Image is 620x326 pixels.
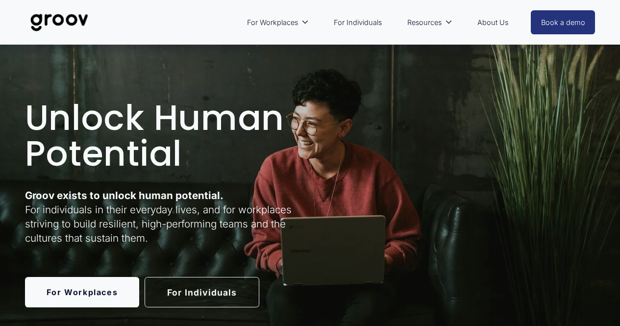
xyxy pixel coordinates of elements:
a: folder dropdown [402,11,457,34]
img: Groov | Unlock Human Potential at Work and in Life [25,6,94,39]
a: folder dropdown [242,11,314,34]
strong: Groov exists to unlock human potential. [25,189,223,201]
span: Resources [407,16,442,29]
p: For individuals in their everyday lives, and for workplaces striving to build resilient, high-per... [25,189,307,245]
a: For Individuals [329,11,387,34]
h1: Unlock Human Potential [25,100,307,172]
a: For Individuals [145,277,259,307]
span: For Workplaces [247,16,298,29]
a: For Workplaces [25,277,140,307]
a: Book a demo [531,10,595,34]
a: About Us [472,11,513,34]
